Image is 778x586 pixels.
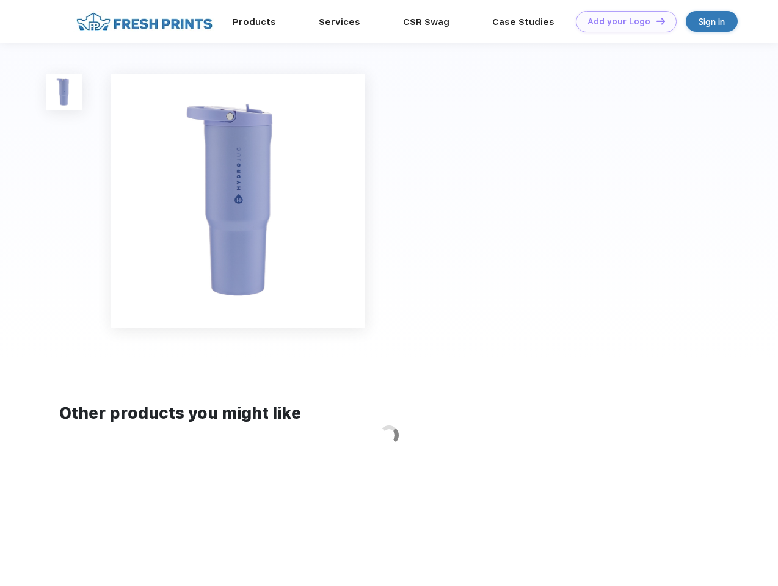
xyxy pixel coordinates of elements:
[656,18,665,24] img: DT
[59,402,718,425] div: Other products you might like
[73,11,216,32] img: fo%20logo%202.webp
[699,15,725,29] div: Sign in
[233,16,276,27] a: Products
[587,16,650,27] div: Add your Logo
[46,74,82,110] img: func=resize&h=100
[111,74,365,328] img: func=resize&h=640
[686,11,738,32] a: Sign in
